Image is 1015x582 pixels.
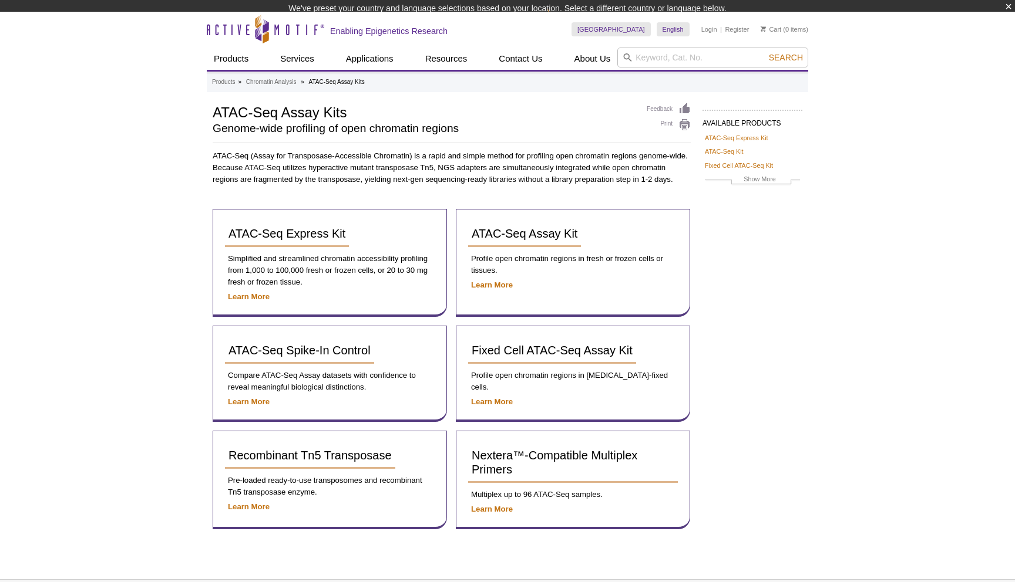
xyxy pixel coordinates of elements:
[567,48,618,70] a: About Us
[705,174,800,187] a: Show More
[701,25,717,33] a: Login
[572,22,651,36] a: [GEOGRAPHIC_DATA]
[225,475,435,498] p: Pre-loaded ready-to-use transposomes and recombinant Tn5 transposase enzyme.
[228,292,270,301] a: Learn More
[225,253,435,288] p: Simplified and streamlined chromatin accessibility profiling from 1,000 to 100,000 fresh or froze...
[468,370,678,393] p: Profile open chromatin regions in [MEDICAL_DATA]-fixed cells.
[471,280,513,289] a: Learn More
[720,22,722,36] li: |
[703,110,802,131] h2: AVAILABLE PRODUCTS
[769,53,803,62] span: Search
[468,489,678,500] p: Multiplex up to 96 ATAC-Seq samples.
[228,227,345,240] span: ATAC-Seq Express Kit
[225,370,435,393] p: Compare ATAC-Seq Assay datasets with confidence to reveal meaningful biological distinctions.
[547,9,579,36] img: Change Here
[238,79,241,85] li: »
[468,443,678,483] a: Nextera™-Compatible Multiplex Primers
[246,77,297,87] a: Chromatin Analysis
[468,253,678,276] p: Profile open chromatin regions in fresh or frozen cells or tissues.
[705,133,768,143] a: ATAC-Seq Express Kit
[471,505,513,513] a: Learn More
[647,103,691,116] a: Feedback
[765,52,806,63] button: Search
[207,48,256,70] a: Products
[212,77,235,87] a: Products
[309,79,365,85] li: ATAC-Seq Assay Kits
[228,449,392,462] span: Recombinant Tn5 Transposase
[705,160,773,171] a: Fixed Cell ATAC-Seq Kit
[225,338,374,364] a: ATAC-Seq Spike-In Control
[330,26,448,36] h2: Enabling Epigenetics Research
[228,502,270,511] a: Learn More
[761,25,781,33] a: Cart
[301,79,304,85] li: »
[418,48,475,70] a: Resources
[471,397,513,406] a: Learn More
[725,25,749,33] a: Register
[339,48,401,70] a: Applications
[213,103,635,120] h1: ATAC-Seq Assay Kits
[472,449,637,476] span: Nextera™-Compatible Multiplex Primers
[225,443,395,469] a: Recombinant Tn5 Transposase
[228,344,371,357] span: ATAC-Seq Spike-In Control
[492,48,549,70] a: Contact Us
[213,150,691,185] p: ATAC-Seq (Assay for Transposase-Accessible Chromatin) is a rapid and simple method for profiling ...
[213,123,635,134] h2: Genome-wide profiling of open chromatin regions
[761,26,766,32] img: Your Cart
[472,227,577,240] span: ATAC-Seq Assay Kit
[761,22,808,36] li: (0 items)
[705,146,744,157] a: ATAC-Seq Kit
[225,221,349,247] a: ATAC-Seq Express Kit
[468,338,636,364] a: Fixed Cell ATAC-Seq Assay Kit
[617,48,808,67] input: Keyword, Cat. No.
[647,119,691,131] a: Print
[228,397,270,406] a: Learn More
[657,22,690,36] a: English
[273,48,321,70] a: Services
[468,221,581,247] a: ATAC-Seq Assay Kit
[472,344,633,357] span: Fixed Cell ATAC-Seq Assay Kit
